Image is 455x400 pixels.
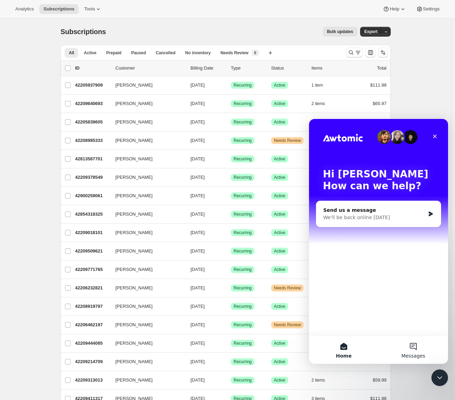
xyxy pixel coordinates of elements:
[234,304,252,309] span: Recurring
[311,82,323,88] span: 1 item
[75,375,387,385] div: 42209313013[PERSON_NAME][DATE]SuccessRecurringSuccessActive2 items$59.99
[39,4,79,14] button: Subscriptions
[234,138,252,143] span: Recurring
[274,101,285,106] span: Active
[370,82,387,88] span: $111.98
[234,230,252,235] span: Recurring
[115,119,153,126] span: [PERSON_NAME]
[412,4,444,14] button: Settings
[274,193,285,199] span: Active
[75,119,110,126] p: 42205839605
[274,82,285,88] span: Active
[111,375,181,386] button: [PERSON_NAME]
[274,267,285,272] span: Active
[75,283,387,293] div: 42206232821[PERSON_NAME][DATE]SuccessRecurringWarningNeeds Review2 items$48.98
[106,50,121,56] span: Prepaid
[274,359,285,365] span: Active
[111,98,181,109] button: [PERSON_NAME]
[115,229,153,236] span: [PERSON_NAME]
[234,119,252,125] span: Recurring
[75,303,110,310] p: 42208919797
[75,174,110,181] p: 42209378549
[366,48,375,57] button: Customize table column order and visibility
[234,322,252,328] span: Recurring
[75,154,387,164] div: 42813587701[PERSON_NAME][DATE]SuccessRecurringSuccessActive2 items$59.99
[115,174,153,181] span: [PERSON_NAME]
[75,338,387,348] div: 42209444085[PERSON_NAME][DATE]SuccessRecurringSuccessActive3 items$95.98
[190,341,205,346] span: [DATE]
[75,137,110,144] p: 42208985333
[75,65,387,72] div: IDCustomerBilling DateTypeStatusItemsTotal
[75,228,387,238] div: 42209018101[PERSON_NAME][DATE]SuccessRecurringSuccessActive2 items$59.99
[111,209,181,220] button: [PERSON_NAME]
[75,266,110,273] p: 42209771765
[156,50,176,56] span: Cancelled
[43,6,74,12] span: Subscriptions
[274,175,285,180] span: Active
[75,340,110,347] p: 42209444085
[274,304,285,309] span: Active
[231,65,266,72] div: Type
[190,211,205,217] span: [DATE]
[75,248,110,255] p: 42209509621
[234,211,252,217] span: Recurring
[75,80,387,90] div: 42205937909[PERSON_NAME][DATE]SuccessRecurringSuccessActive1 item$111.98
[111,153,181,165] button: [PERSON_NAME]
[190,322,205,327] span: [DATE]
[69,50,74,56] span: All
[75,377,110,384] p: 42209313013
[75,229,110,236] p: 42209018101
[115,377,153,384] span: [PERSON_NAME]
[274,230,285,235] span: Active
[190,82,205,88] span: [DATE]
[274,248,285,254] span: Active
[309,119,448,364] iframe: Intercom live chat
[274,377,285,383] span: Active
[115,192,153,199] span: [PERSON_NAME]
[234,82,252,88] span: Recurring
[111,246,181,257] button: [PERSON_NAME]
[311,80,331,90] button: 1 item
[75,357,387,367] div: 42209214709[PERSON_NAME][DATE]SuccessRecurringSuccessActive2 items$59.99
[115,321,153,328] span: [PERSON_NAME]
[84,50,96,56] span: Active
[60,28,106,35] span: Subscriptions
[111,190,181,201] button: [PERSON_NAME]
[111,117,181,128] button: [PERSON_NAME]
[190,377,205,383] span: [DATE]
[234,175,252,180] span: Recurring
[220,50,249,56] span: Needs Review
[111,319,181,330] button: [PERSON_NAME]
[75,320,387,330] div: 42206462197[PERSON_NAME][DATE]SuccessRecurringWarningNeeds Review2 items$48.98
[75,117,387,127] div: 42205839605[PERSON_NAME][DATE]SuccessRecurringSuccessActive2 items$68.99
[274,156,285,162] span: Active
[115,82,153,89] span: [PERSON_NAME]
[377,65,387,72] p: Total
[115,285,153,291] span: [PERSON_NAME]
[274,119,285,125] span: Active
[75,155,110,162] p: 42813587701
[115,340,153,347] span: [PERSON_NAME]
[234,341,252,346] span: Recurring
[234,359,252,365] span: Recurring
[111,356,181,367] button: [PERSON_NAME]
[75,65,110,72] p: ID
[115,155,153,162] span: [PERSON_NAME]
[190,230,205,235] span: [DATE]
[75,209,387,219] div: 42854318325[PERSON_NAME][DATE]SuccessRecurringSuccessActive3 items$103.98
[190,138,205,143] span: [DATE]
[234,101,252,106] span: Recurring
[274,341,285,346] span: Active
[190,359,205,364] span: [DATE]
[190,304,205,309] span: [DATE]
[11,4,38,14] button: Analytics
[75,191,387,201] div: 42900259061[PERSON_NAME][DATE]SuccessRecurringSuccessActive3 items$83.96
[115,137,153,144] span: [PERSON_NAME]
[346,48,363,57] button: Search and filter results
